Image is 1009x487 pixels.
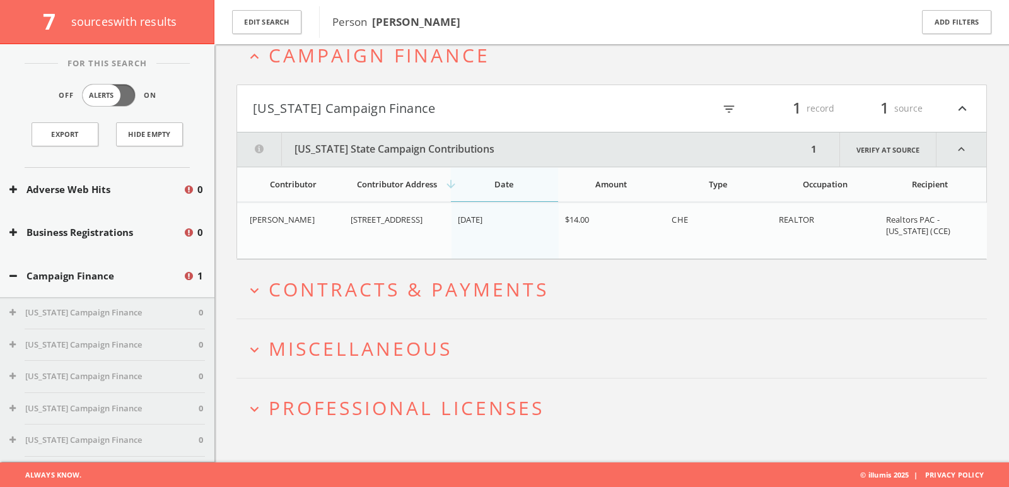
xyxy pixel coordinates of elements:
i: expand_more [246,341,263,358]
span: 7 [43,6,66,36]
span: | [909,470,923,479]
i: arrow_downward [445,178,457,191]
span: source s with results [71,14,177,29]
button: [US_STATE] Campaign Finance [9,434,199,447]
button: [US_STATE] Campaign Finance [9,370,199,383]
span: Off [59,90,74,101]
i: expand_less [936,132,986,167]
button: Campaign Finance [9,269,183,283]
div: Contributor [250,179,337,190]
div: source [847,98,923,119]
div: Type [672,179,765,190]
button: expand_moreMiscellaneous [246,338,987,359]
span: For This Search [58,57,156,70]
button: Add Filters [922,10,991,35]
span: [DATE] [458,214,483,225]
button: [US_STATE] Campaign Finance [9,339,199,351]
button: Edit Search [232,10,301,35]
button: [US_STATE] Campaign Finance [9,307,199,319]
i: expand_less [954,98,971,119]
span: 0 [199,307,203,319]
span: Person [332,15,460,29]
i: filter_list [722,102,736,116]
a: Privacy Policy [925,470,984,479]
div: grid [237,202,987,259]
span: [PERSON_NAME] [250,214,315,225]
span: 0 [197,225,203,240]
button: Hide Empty [116,122,183,146]
span: CHE [672,214,687,225]
i: expand_more [246,282,263,299]
span: 1 [197,269,203,283]
i: expand_less [246,48,263,65]
div: Amount [564,179,658,190]
span: 1 [787,97,807,119]
span: On [144,90,156,101]
span: Contracts & Payments [269,276,549,302]
button: Adverse Web Hits [9,182,183,197]
button: expand_moreContracts & Payments [246,279,987,300]
span: [STREET_ADDRESS] [351,214,423,225]
span: 0 [199,402,203,415]
span: Miscellaneous [269,336,452,361]
b: [PERSON_NAME] [372,15,460,29]
i: expand_more [246,401,263,418]
button: [US_STATE] Campaign Finance [9,402,199,415]
span: 0 [199,339,203,351]
a: Verify at source [839,132,936,167]
span: 0 [199,370,203,383]
button: Business Registrations [9,225,183,240]
button: expand_lessCampaign Finance [246,45,987,66]
div: Date [457,179,551,190]
button: expand_moreProfessional Licenses [246,397,987,418]
span: Campaign Finance [269,42,490,68]
button: [US_STATE] Campaign Finance [253,98,612,119]
a: Export [32,122,98,146]
div: Recipient [885,179,974,190]
div: record [759,98,834,119]
div: Occupation [779,179,872,190]
span: REALTOR [779,214,814,225]
span: Professional Licenses [269,395,544,421]
span: Realtors PAC - [US_STATE] (CCE) [886,214,950,237]
div: 1 [807,132,820,167]
span: 0 [197,182,203,197]
button: [US_STATE] State Campaign Contributions [237,132,807,167]
span: 1 [875,97,894,119]
span: 0 [199,434,203,447]
span: $14.00 [565,214,590,225]
div: Contributor Address [351,179,444,190]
